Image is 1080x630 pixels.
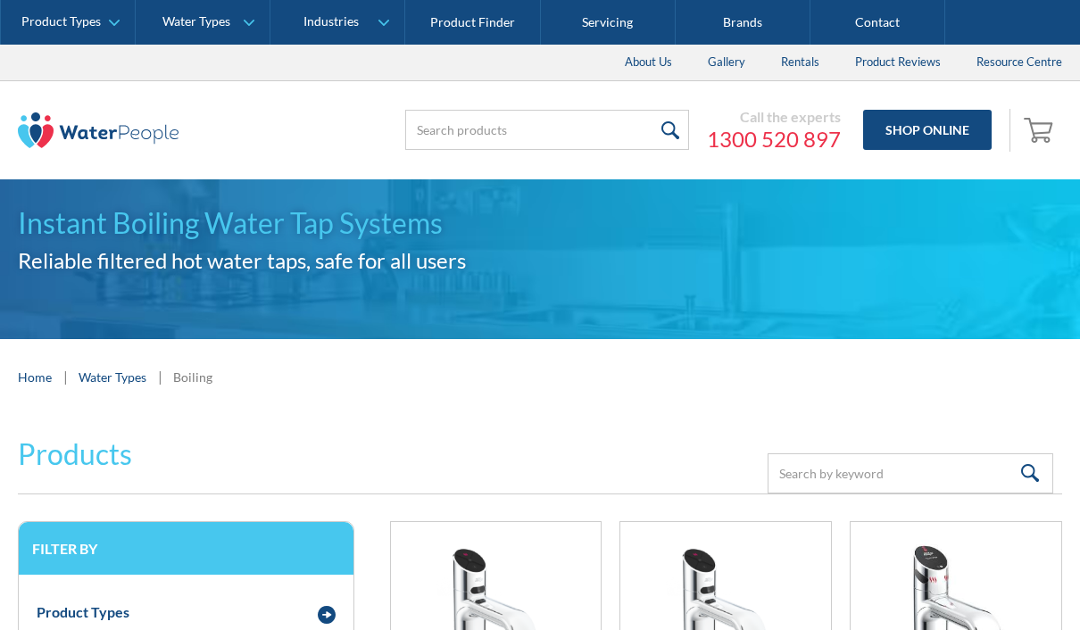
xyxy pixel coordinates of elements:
[79,368,146,386] a: Water Types
[837,45,959,80] a: Product Reviews
[959,45,1080,80] a: Resource Centre
[21,14,101,29] div: Product Types
[32,540,340,557] h3: Filter by
[690,45,763,80] a: Gallery
[1024,115,1058,144] img: shopping cart
[405,110,689,150] input: Search products
[607,45,690,80] a: About Us
[155,366,164,387] div: |
[18,112,179,148] img: The Water People
[18,245,1062,277] h2: Reliable filtered hot water taps, safe for all users
[18,202,1062,245] h1: Instant Boiling Water Tap Systems
[303,14,359,29] div: Industries
[707,108,841,126] div: Call the experts
[1019,109,1062,152] a: Open cart
[18,368,52,386] a: Home
[863,110,992,150] a: Shop Online
[162,14,230,29] div: Water Types
[61,366,70,387] div: |
[707,126,841,153] a: 1300 520 897
[37,601,129,623] div: Product Types
[18,433,132,476] h2: Products
[173,368,212,386] div: Boiling
[763,45,837,80] a: Rentals
[768,453,1053,493] input: Search by keyword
